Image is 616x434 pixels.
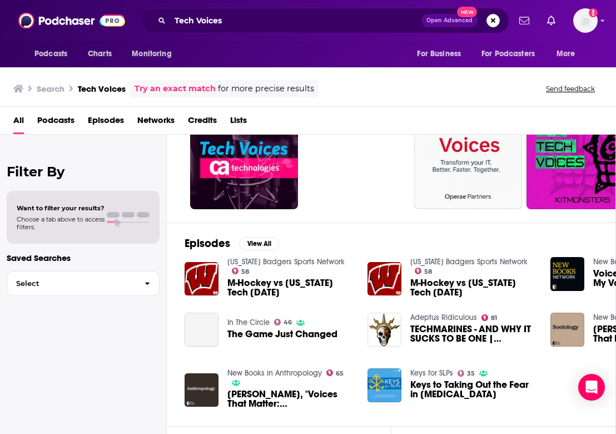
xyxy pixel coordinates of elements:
[543,11,560,30] a: Show notifications dropdown
[578,374,605,401] div: Open Intercom Messenger
[185,262,218,296] img: M-Hockey vs Michigan Tech 10-20-23
[227,329,337,339] a: The Game Just Changed
[18,10,125,31] img: Podchaser - Follow, Share and Rate Podcasts
[410,368,453,378] a: Keys for SLPs
[137,111,175,134] a: Networks
[410,313,477,322] a: Adeptus Ridiculous
[7,280,136,287] span: Select
[17,204,105,212] span: Want to filter your results?
[227,278,354,297] a: M-Hockey vs Michigan Tech 10-20-23
[188,111,217,134] a: Credits
[491,315,497,320] span: 81
[573,8,598,33] button: Show profile menu
[227,389,354,408] span: [PERSON_NAME], "Voices That Matter: [DEMOGRAPHIC_DATA] Women at the Limits of Representation in C...
[410,278,537,297] a: M-Hockey vs Michigan Tech 10-21-23
[17,215,105,231] span: Choose a tab above to access filters.
[124,43,186,65] button: open menu
[88,46,112,62] span: Charts
[410,380,537,399] span: Keys to Taking Out the Fear in [MEDICAL_DATA]
[190,101,298,209] a: 40
[302,101,410,209] a: 31
[410,257,528,267] a: Wisconsin Badgers Sports Network
[7,271,160,296] button: Select
[426,18,473,23] span: Open Advanced
[239,237,279,250] button: View All
[227,368,322,378] a: New Books in Anthropology
[410,278,537,297] span: M-Hockey vs [US_STATE] Tech [DATE]
[573,8,598,33] img: User Profile
[367,368,401,402] img: Keys to Taking Out the Fear in Voice Therapy
[573,8,598,33] span: Logged in as mindyn
[132,46,171,62] span: Monitoring
[34,46,67,62] span: Podcasts
[557,46,575,62] span: More
[589,8,598,17] svg: Add a profile image
[474,43,551,65] button: open menu
[367,313,401,347] img: TECHMARINES - AND WHY IT SUCKS TO BE ONE | Warhammer 40k Lore
[336,371,344,376] span: 65
[227,257,345,267] a: Wisconsin Badgers Sports Network
[481,314,498,321] a: 81
[78,83,126,94] h3: Tech Voices
[284,320,292,325] span: 46
[457,7,477,17] span: New
[543,84,598,93] button: Send feedback
[170,12,421,29] input: Search podcasts, credits, & more...
[140,8,509,33] div: Search podcasts, credits, & more...
[326,369,344,376] a: 65
[410,324,537,343] a: TECHMARINES - AND WHY IT SUCKS TO BE ONE | Warhammer 40k Lore
[549,43,589,65] button: open menu
[13,111,24,134] a: All
[410,380,537,399] a: Keys to Taking Out the Fear in Voice Therapy
[550,257,584,291] img: Voices Part 2: The Sound of My Voice
[227,318,270,327] a: In The Circle
[241,269,249,274] span: 58
[185,313,218,347] a: The Game Just Changed
[185,236,230,250] h2: Episodes
[409,43,475,65] button: open menu
[81,43,118,65] a: Charts
[467,371,475,376] span: 35
[230,111,247,134] a: Lists
[185,236,279,250] a: EpisodesView All
[458,370,475,377] a: 35
[424,269,432,274] span: 58
[367,262,401,296] img: M-Hockey vs Michigan Tech 10-21-23
[421,14,478,27] button: Open AdvancedNew
[232,268,250,274] a: 58
[7,164,160,180] h2: Filter By
[417,46,461,62] span: For Business
[415,268,433,274] a: 58
[274,319,292,325] a: 46
[185,373,218,407] img: Marlene Schäfers, "Voices That Matter: Kurdish Women at the Limits of Representation in Contempor...
[88,111,124,134] a: Episodes
[135,82,216,95] a: Try an exact match
[515,11,534,30] a: Show notifications dropdown
[227,389,354,408] a: Marlene Schäfers, "Voices That Matter: Kurdish Women at the Limits of Representation in Contempor...
[550,313,584,347] img: Marlene Schäfers, "Voices That Matter: Kurdish Women at the Limits of Representation in Contempor...
[27,43,82,65] button: open menu
[227,278,354,297] span: M-Hockey vs [US_STATE] Tech [DATE]
[481,46,535,62] span: For Podcasters
[37,111,74,134] a: Podcasts
[218,82,314,95] span: for more precise results
[7,253,160,263] p: Saved Searches
[37,83,64,94] h3: Search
